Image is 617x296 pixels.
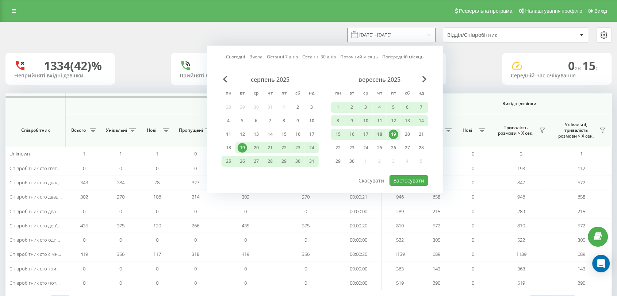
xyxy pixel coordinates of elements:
[194,208,197,215] span: 0
[307,143,317,153] div: 24
[251,88,262,99] abbr: середа
[403,103,412,112] div: 6
[237,88,248,99] abbr: вівторок
[304,237,307,243] span: 0
[517,179,525,186] span: 847
[83,265,85,272] span: 0
[403,116,412,126] div: 13
[9,150,30,157] span: Unknown
[401,142,414,153] div: сб 27 вер 2025 р.
[375,103,384,112] div: 4
[387,129,401,140] div: пт 19 вер 2025 р.
[304,265,307,272] span: 0
[472,179,474,186] span: 0
[375,143,384,153] div: 25
[307,116,317,126] div: 10
[389,103,398,112] div: 5
[119,165,122,172] span: 0
[106,127,127,133] span: Унікальні
[249,129,263,140] div: ср 13 серп 2025 р.
[347,143,357,153] div: 23
[222,156,235,167] div: пн 25 серп 2025 р.
[336,233,382,247] td: 00:00:00
[414,142,428,153] div: нд 28 вер 2025 р.
[382,53,424,60] a: Попередній місяць
[333,130,343,139] div: 15
[302,193,310,200] span: 270
[307,130,317,139] div: 17
[578,237,585,243] span: 305
[472,237,474,243] span: 0
[154,179,160,186] span: 78
[360,88,371,99] abbr: середа
[224,157,233,166] div: 25
[153,251,161,257] span: 117
[333,143,343,153] div: 22
[458,127,476,133] span: Нові
[119,265,122,272] span: 0
[347,116,357,126] div: 9
[307,157,317,166] div: 31
[249,115,263,126] div: ср 6 серп 2025 р.
[331,102,345,113] div: пн 1 вер 2025 р.
[459,8,513,14] span: Реферальна програма
[291,115,305,126] div: сб 9 серп 2025 р.
[336,204,382,218] td: 00:00:00
[333,116,343,126] div: 8
[525,8,582,14] span: Налаштування профілю
[9,237,75,243] span: Співробітник сто одинадцять
[291,129,305,140] div: сб 16 серп 2025 р.
[433,237,440,243] span: 305
[293,143,303,153] div: 23
[267,53,298,60] a: Останні 7 днів
[304,280,307,286] span: 0
[83,280,85,286] span: 0
[373,129,387,140] div: чт 18 вер 2025 р.
[9,222,80,229] span: Співробітник сто дев'ятнадцять
[331,129,345,140] div: пн 15 вер 2025 р.
[359,129,373,140] div: ср 17 вер 2025 р.
[222,142,235,153] div: пн 18 серп 2025 р.
[249,142,263,153] div: ср 20 серп 2025 р.
[291,142,305,153] div: сб 23 серп 2025 р.
[361,143,371,153] div: 24
[517,165,525,172] span: 193
[592,255,610,272] div: Open Intercom Messenger
[336,219,382,233] td: 00:00:20
[359,102,373,113] div: ср 3 вер 2025 р.
[192,193,199,200] span: 214
[345,142,359,153] div: вт 23 вер 2025 р.
[396,237,404,243] span: 522
[401,115,414,126] div: сб 13 вер 2025 р.
[387,102,401,113] div: пт 5 вер 2025 р.
[80,179,88,186] span: 343
[119,208,122,215] span: 0
[403,143,412,153] div: 27
[244,208,247,215] span: 0
[222,129,235,140] div: пн 11 серп 2025 р.
[83,165,85,172] span: 0
[238,116,247,126] div: 5
[305,156,319,167] div: нд 31 серп 2025 р.
[9,265,74,272] span: Співробітник сто тринадцять
[279,116,289,126] div: 8
[238,130,247,139] div: 12
[244,265,247,272] span: 0
[224,130,233,139] div: 11
[9,193,87,200] span: Співробітник сто двадцять чотири
[472,280,474,286] span: 0
[226,53,245,60] a: Сьогодні
[279,143,289,153] div: 22
[252,157,261,166] div: 27
[263,142,277,153] div: чт 21 серп 2025 р.
[83,208,85,215] span: 0
[516,251,526,257] span: 1139
[417,116,426,126] div: 14
[578,222,585,229] span: 572
[333,103,343,112] div: 1
[578,265,585,272] span: 143
[69,127,88,133] span: Всього
[333,157,343,166] div: 29
[373,142,387,153] div: чт 25 вер 2025 р.
[293,130,303,139] div: 16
